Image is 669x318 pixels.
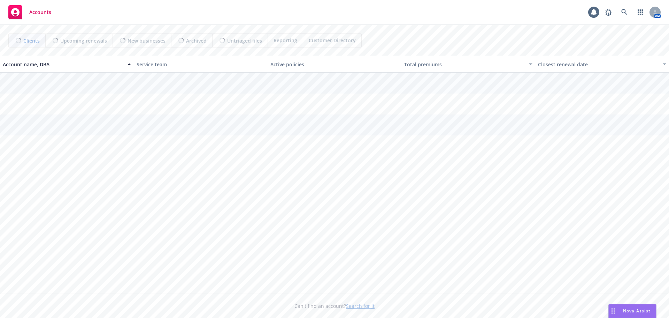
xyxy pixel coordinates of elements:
[309,37,356,44] span: Customer Directory
[617,5,631,19] a: Search
[23,37,40,44] span: Clients
[270,61,399,68] div: Active policies
[268,56,401,73] button: Active policies
[535,56,669,73] button: Closest renewal date
[137,61,265,68] div: Service team
[274,37,297,44] span: Reporting
[3,61,123,68] div: Account name, DBA
[186,37,207,44] span: Archived
[6,2,54,22] a: Accounts
[128,37,166,44] span: New businesses
[60,37,107,44] span: Upcoming renewals
[538,61,659,68] div: Closest renewal date
[134,56,268,73] button: Service team
[633,5,647,19] a: Switch app
[227,37,262,44] span: Untriaged files
[608,304,656,318] button: Nova Assist
[294,302,375,310] span: Can't find an account?
[346,303,375,309] a: Search for it
[623,308,651,314] span: Nova Assist
[601,5,615,19] a: Report a Bug
[29,9,51,15] span: Accounts
[609,304,617,318] div: Drag to move
[404,61,525,68] div: Total premiums
[401,56,535,73] button: Total premiums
